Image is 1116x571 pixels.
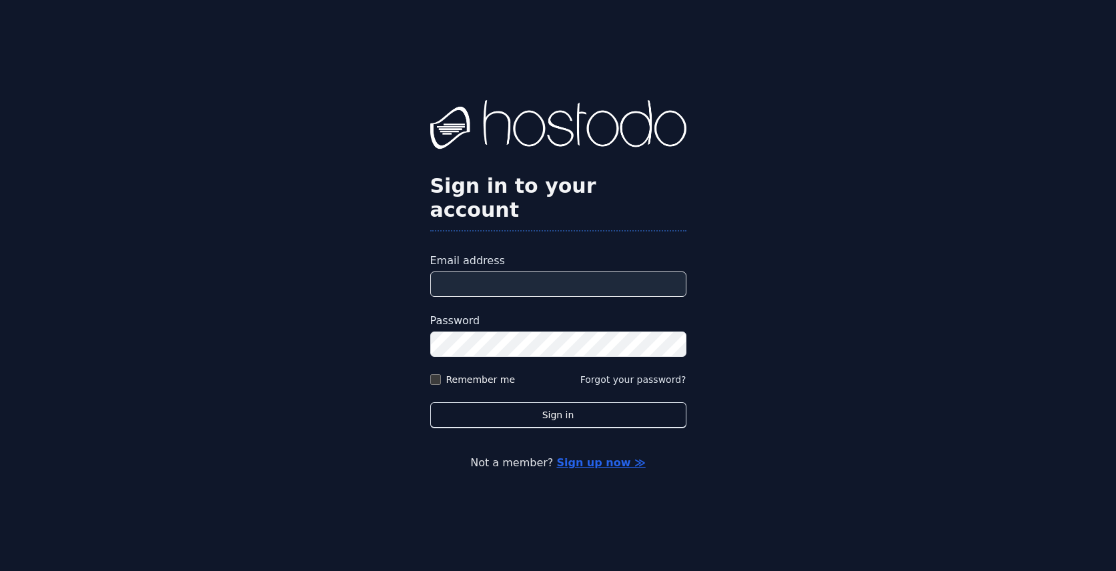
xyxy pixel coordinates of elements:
label: Remember me [446,373,516,386]
h2: Sign in to your account [430,174,686,222]
button: Sign in [430,402,686,428]
a: Sign up now ≫ [556,456,645,469]
label: Email address [430,253,686,269]
button: Forgot your password? [580,373,686,386]
img: Hostodo [430,100,686,153]
p: Not a member? [64,455,1052,471]
label: Password [430,313,686,329]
